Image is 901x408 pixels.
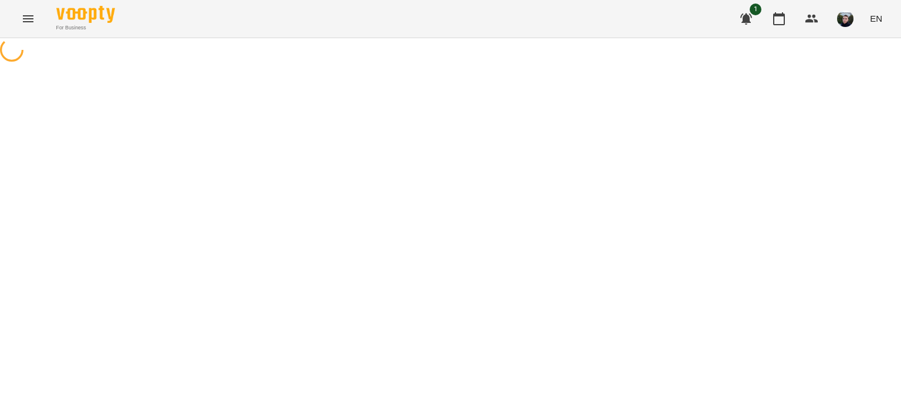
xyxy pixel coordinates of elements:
img: 75593303c903e315ad3d4d5911cca2f4.jpg [837,11,853,27]
span: For Business [56,24,115,32]
button: Menu [14,5,42,33]
button: EN [865,8,887,29]
img: Voopty Logo [56,6,115,23]
span: 1 [750,4,761,15]
span: EN [870,12,882,25]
